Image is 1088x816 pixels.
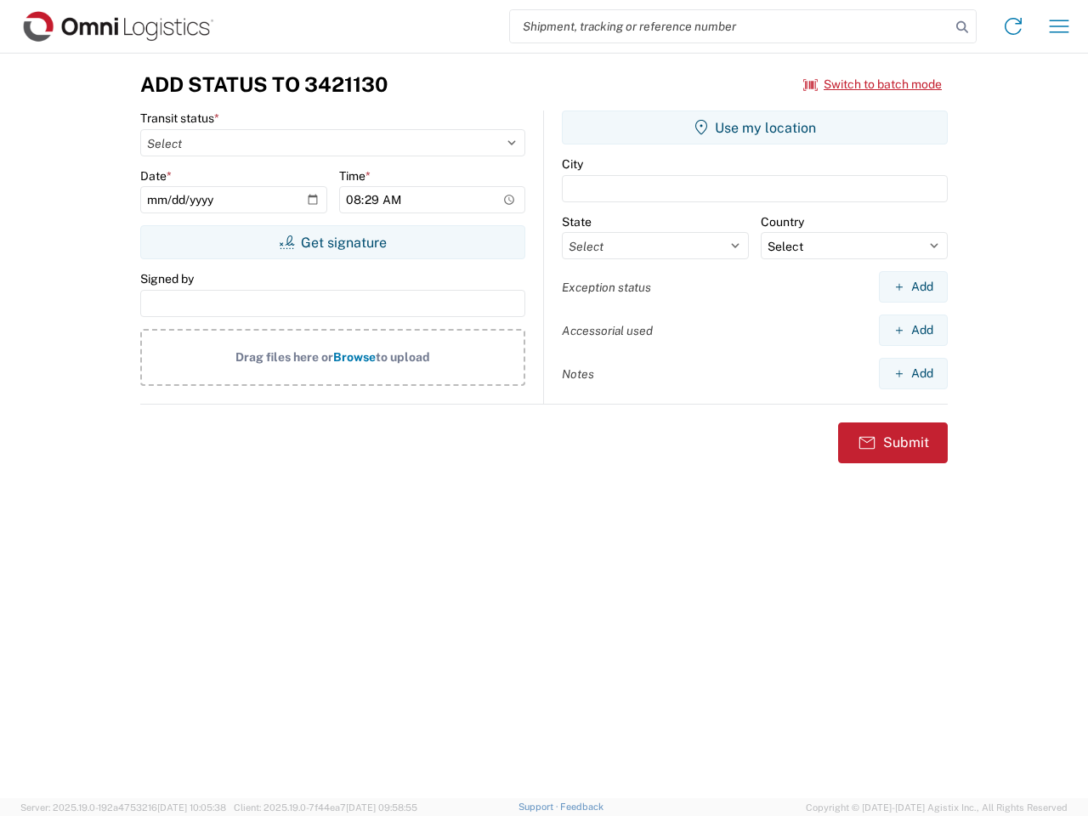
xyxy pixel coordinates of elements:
[562,110,948,144] button: Use my location
[333,350,376,364] span: Browse
[20,802,226,813] span: Server: 2025.19.0-192a4753216
[235,350,333,364] span: Drag files here or
[518,802,561,812] a: Support
[562,214,592,229] label: State
[761,214,804,229] label: Country
[140,225,525,259] button: Get signature
[140,72,388,97] h3: Add Status to 3421130
[510,10,950,42] input: Shipment, tracking or reference number
[879,271,948,303] button: Add
[140,168,172,184] label: Date
[376,350,430,364] span: to upload
[562,323,653,338] label: Accessorial used
[562,366,594,382] label: Notes
[140,110,219,126] label: Transit status
[803,71,942,99] button: Switch to batch mode
[879,314,948,346] button: Add
[562,156,583,172] label: City
[562,280,651,295] label: Exception status
[140,271,194,286] label: Signed by
[560,802,603,812] a: Feedback
[806,800,1068,815] span: Copyright © [DATE]-[DATE] Agistix Inc., All Rights Reserved
[234,802,417,813] span: Client: 2025.19.0-7f44ea7
[838,422,948,463] button: Submit
[879,358,948,389] button: Add
[339,168,371,184] label: Time
[157,802,226,813] span: [DATE] 10:05:38
[346,802,417,813] span: [DATE] 09:58:55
